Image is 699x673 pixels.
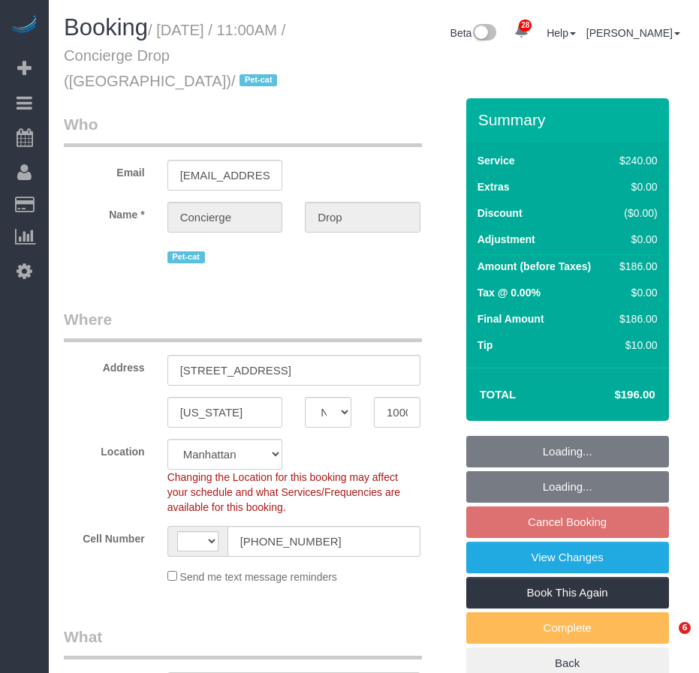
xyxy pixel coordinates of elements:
[478,259,591,274] label: Amount (before Taxes)
[613,179,657,194] div: $0.00
[519,20,532,32] span: 28
[240,74,277,86] span: Pet-cat
[64,22,285,89] small: / [DATE] / 11:00AM / Concierge Drop ([GEOGRAPHIC_DATA])
[679,622,691,634] span: 6
[472,24,496,44] img: New interface
[613,232,657,247] div: $0.00
[478,111,661,128] h3: Summary
[569,389,655,401] h4: $196.00
[507,15,536,48] a: 28
[466,577,669,608] a: Book This Again
[180,571,337,583] span: Send me text message reminders
[613,206,657,221] div: ($0.00)
[167,251,205,263] span: Pet-cat
[53,526,156,546] label: Cell Number
[480,388,517,401] strong: Total
[478,179,510,194] label: Extras
[648,622,684,658] iframe: Intercom live chat
[305,202,420,233] input: Last Name
[64,626,422,659] legend: What
[53,160,156,180] label: Email
[613,153,657,168] div: $240.00
[547,27,576,39] a: Help
[478,206,523,221] label: Discount
[478,153,515,168] label: Service
[167,160,283,191] input: Email
[64,113,422,147] legend: Who
[167,471,401,513] span: Changing the Location for this booking may affect your schedule and what Services/Frequencies are...
[227,526,420,557] input: Cell Number
[9,15,39,36] img: Automaid Logo
[478,232,535,247] label: Adjustment
[613,285,657,300] div: $0.00
[478,285,541,300] label: Tax @ 0.00%
[613,259,657,274] div: $186.00
[53,439,156,459] label: Location
[64,14,148,41] span: Booking
[53,355,156,375] label: Address
[478,311,544,326] label: Final Amount
[167,397,283,428] input: City
[231,73,282,89] span: /
[64,308,422,342] legend: Where
[613,338,657,353] div: $10.00
[450,27,497,39] a: Beta
[466,542,669,573] a: View Changes
[374,397,420,428] input: Zip Code
[586,27,680,39] a: [PERSON_NAME]
[613,311,657,326] div: $186.00
[53,202,156,222] label: Name *
[478,338,493,353] label: Tip
[167,202,283,233] input: First Name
